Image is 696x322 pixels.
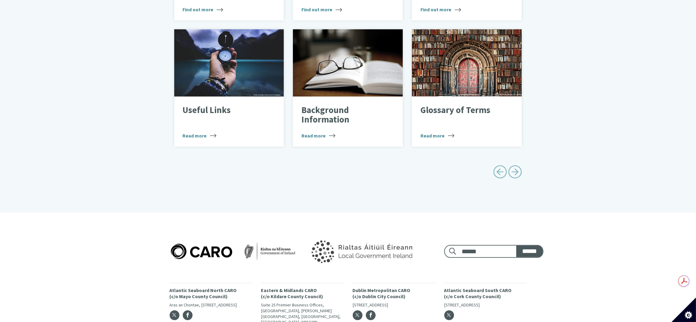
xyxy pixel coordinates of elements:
p: Atlantic Seaboard North CARO (c/o Mayo County Council) [170,287,252,300]
img: Government of Ireland logo [298,232,424,271]
a: Facebook [366,310,376,320]
span: Find out more [182,6,223,13]
p: [STREET_ADDRESS] [444,302,527,308]
p: Useful Links [182,105,266,115]
p: Dublin Metropolitan CARO (c/o Dublin City Council) [353,287,435,300]
span: Find out more [301,6,342,13]
p: Eastern & Midlands CARO (c/o Kildare County Council) [261,287,344,300]
a: Next page [508,163,522,183]
a: Glossary of Terms Read more [412,29,522,147]
a: Twitter [353,310,362,320]
span: Read more [182,132,216,139]
a: Twitter [170,310,179,320]
a: Facebook [183,310,193,320]
img: Caro logo [170,243,297,260]
p: Background Information [301,105,385,125]
span: Read more [301,132,335,139]
a: Useful Links Read more [174,29,284,147]
a: Twitter [444,310,454,320]
button: Set cookie preferences [672,298,696,322]
p: Atlantic Seaboard South CARO (c/o Cork County Council) [444,287,527,300]
a: Background Information Read more [293,29,403,147]
a: Previous page [493,163,507,183]
p: [STREET_ADDRESS] [353,302,435,308]
p: Glossary of Terms [420,105,504,115]
p: Aras an Chontae, [STREET_ADDRESS] [170,302,252,308]
span: Read more [420,132,454,139]
span: Find out more [420,6,461,13]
